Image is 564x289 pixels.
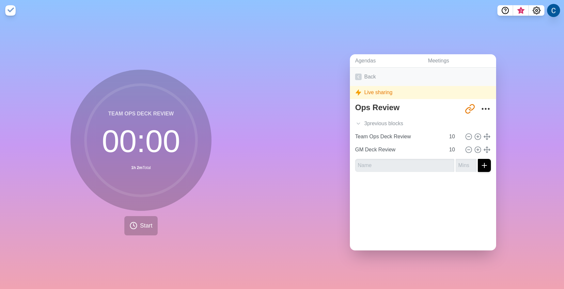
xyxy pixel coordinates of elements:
button: Share link [463,102,477,115]
span: 3 [518,8,524,13]
input: Name [352,143,445,156]
input: Mins [446,130,462,143]
div: Live sharing [350,86,496,99]
a: Back [350,68,496,86]
input: Name [355,159,454,172]
a: Meetings [423,54,496,68]
span: Start [140,221,152,230]
button: Start [124,216,158,235]
img: timeblocks logo [5,5,16,16]
input: Mins [446,143,462,156]
input: Name [352,130,445,143]
a: Agendas [350,54,423,68]
input: Mins [456,159,477,172]
button: What’s new [513,5,529,16]
span: s [400,120,403,127]
button: Help [497,5,513,16]
button: Settings [529,5,544,16]
div: 3 previous block [350,117,496,130]
button: More [479,102,492,115]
